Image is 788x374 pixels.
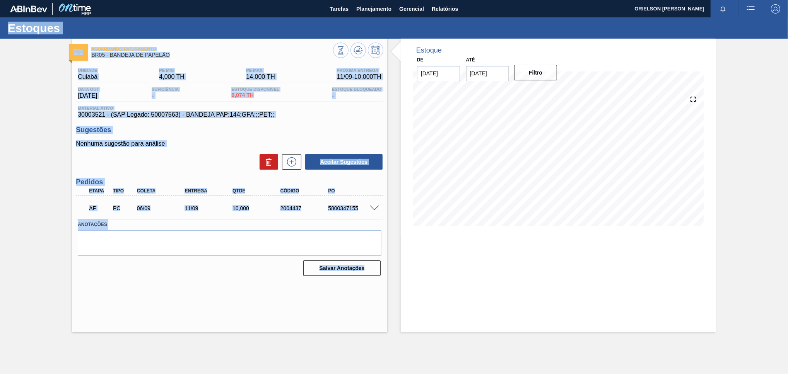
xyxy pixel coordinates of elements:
div: 06/09/2025 [135,205,189,211]
div: Tipo [111,188,136,194]
button: Programar Estoque [368,42,383,58]
h1: Estoques [8,24,145,32]
div: 5800347155 [326,205,380,211]
div: Etapa [87,188,112,194]
button: Atualizar Gráfico [350,42,366,58]
div: - [150,87,181,99]
div: 2004437 [279,205,332,211]
span: Estoque Disponível [231,87,279,92]
div: Código [279,188,332,194]
span: Próxima Entrega [337,68,381,73]
span: Material ativo [78,106,381,110]
span: Tarefas [330,4,349,14]
p: Nenhuma sugestão para análise [76,140,383,147]
div: Entrega [183,188,236,194]
label: De [417,57,424,63]
h3: Pedidos [76,178,383,186]
span: PE MAX [246,68,275,73]
button: Visão Geral dos Estoques [333,42,349,58]
div: Estoque [416,46,442,54]
span: 0,074 TH [231,92,279,98]
button: Salvar Anotações [303,260,381,276]
input: dd/mm/yyyy [466,66,509,81]
div: 10,000 [231,205,284,211]
span: Estoque Bloqueado [332,87,381,92]
button: Filtro [514,65,557,80]
span: 4,000 TH [159,73,185,80]
div: Coleta [135,188,189,194]
span: 30003521 - (SAP Legado: 50007563) - BANDEJA PAP;144;GFA;;;PET;; [78,111,381,118]
div: PO [326,188,380,194]
div: Excluir Sugestões [256,154,278,170]
span: Unidade [78,68,97,73]
div: Nova sugestão [278,154,301,170]
p: AF [89,205,110,211]
label: Anotações [78,219,381,230]
span: 11/09 - 10,000 TH [337,73,381,80]
div: - [330,87,383,99]
div: Qtde [231,188,284,194]
span: [DATE] [78,92,99,99]
span: Planejamento [356,4,391,14]
span: Cuiabá [78,73,97,80]
span: Gerencial [399,4,424,14]
input: dd/mm/yyyy [417,66,460,81]
span: Suficiência [152,87,179,92]
img: Logout [771,4,780,14]
span: Data out [78,87,99,92]
img: TNhmsLtSVTkK8tSr43FrP2fwEKptu5GPRR3wAAAABJRU5ErkJggg== [10,5,47,12]
div: Aceitar Sugestões [301,153,383,170]
span: 14,000 TH [246,73,275,80]
button: Aceitar Sugestões [305,154,383,170]
div: Aguardando Faturamento [87,200,112,217]
label: Até [466,57,475,63]
h3: Sugestões [76,126,383,134]
img: Ícone [74,49,83,55]
span: BR05 - BANDEJA DE PAPELÃO [91,52,333,58]
div: 11/09/2025 [183,205,236,211]
span: Aguardando Faturamento [91,47,333,51]
button: Notificações [711,3,735,14]
span: Relatórios [432,4,458,14]
div: Pedido de Compra [111,205,136,211]
img: userActions [746,4,756,14]
span: PE MIN [159,68,185,73]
